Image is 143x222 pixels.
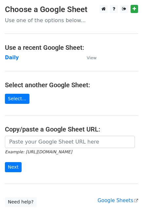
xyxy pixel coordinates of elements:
a: Select... [5,94,29,104]
h3: Choose a Google Sheet [5,5,138,14]
small: View [87,55,97,60]
small: Example: [URL][DOMAIN_NAME] [5,149,72,154]
a: View [80,55,97,61]
h4: Use a recent Google Sheet: [5,44,138,51]
input: Next [5,162,22,172]
h4: Copy/paste a Google Sheet URL: [5,125,138,133]
a: Daily [5,55,19,61]
p: Use one of the options below... [5,17,138,24]
input: Paste your Google Sheet URL here [5,136,135,148]
h4: Select another Google Sheet: [5,81,138,89]
a: Google Sheets [98,198,138,203]
a: Need help? [5,197,37,207]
